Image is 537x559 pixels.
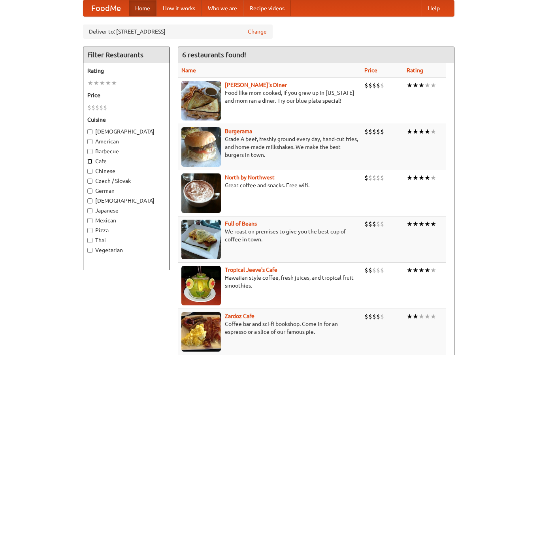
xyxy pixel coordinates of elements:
[368,173,372,182] li: $
[181,266,221,305] img: jeeves.jpg
[87,91,166,99] h5: Price
[111,79,117,87] li: ★
[181,173,221,213] img: north.jpg
[407,266,413,275] li: ★
[181,320,358,336] p: Coffee bar and sci-fi bookshop. Come in for an espresso or a slice of our famous pie.
[368,127,372,136] li: $
[87,149,92,154] input: Barbecue
[413,266,418,275] li: ★
[430,81,436,90] li: ★
[413,173,418,182] li: ★
[202,0,243,16] a: Who we are
[407,67,423,73] a: Rating
[380,312,384,321] li: $
[156,0,202,16] a: How it works
[418,220,424,228] li: ★
[225,174,275,181] a: North by Northwest
[380,266,384,275] li: $
[87,179,92,184] input: Czech / Slovak
[430,173,436,182] li: ★
[407,81,413,90] li: ★
[87,116,166,124] h5: Cuisine
[83,47,170,63] h4: Filter Restaurants
[87,79,93,87] li: ★
[181,67,196,73] a: Name
[87,218,92,223] input: Mexican
[364,266,368,275] li: $
[87,248,92,253] input: Vegetarian
[430,127,436,136] li: ★
[430,312,436,321] li: ★
[407,173,413,182] li: ★
[87,128,166,136] label: [DEMOGRAPHIC_DATA]
[364,127,368,136] li: $
[424,266,430,275] li: ★
[368,266,372,275] li: $
[430,220,436,228] li: ★
[129,0,156,16] a: Home
[87,216,166,224] label: Mexican
[364,67,377,73] a: Price
[422,0,446,16] a: Help
[418,266,424,275] li: ★
[87,67,166,75] h5: Rating
[181,312,221,352] img: zardoz.jpg
[376,127,380,136] li: $
[181,220,221,259] img: beans.jpg
[413,81,418,90] li: ★
[87,103,91,112] li: $
[87,147,166,155] label: Barbecue
[87,169,92,174] input: Chinese
[105,79,111,87] li: ★
[418,173,424,182] li: ★
[424,81,430,90] li: ★
[225,267,277,273] a: Tropical Jeeve's Cafe
[372,266,376,275] li: $
[87,129,92,134] input: [DEMOGRAPHIC_DATA]
[225,128,252,134] b: Burgerama
[87,188,92,194] input: German
[181,135,358,159] p: Grade A beef, freshly ground every day, hand-cut fries, and home-made milkshakes. We make the bes...
[376,266,380,275] li: $
[103,103,107,112] li: $
[225,82,287,88] a: [PERSON_NAME]'s Diner
[372,127,376,136] li: $
[87,197,166,205] label: [DEMOGRAPHIC_DATA]
[368,81,372,90] li: $
[182,51,246,58] ng-pluralize: 6 restaurants found!
[181,228,358,243] p: We roast on premises to give you the best cup of coffee in town.
[181,89,358,105] p: Food like mom cooked, if you grew up in [US_STATE] and mom ran a diner. Try our blue plate special!
[87,207,166,215] label: Japanese
[181,127,221,167] img: burgerama.jpg
[87,208,92,213] input: Japanese
[364,81,368,90] li: $
[87,159,92,164] input: Cafe
[418,81,424,90] li: ★
[407,220,413,228] li: ★
[364,173,368,182] li: $
[225,313,254,319] a: Zardoz Cafe
[376,81,380,90] li: $
[407,127,413,136] li: ★
[418,312,424,321] li: ★
[95,103,99,112] li: $
[83,24,273,39] div: Deliver to: [STREET_ADDRESS]
[380,127,384,136] li: $
[364,312,368,321] li: $
[413,220,418,228] li: ★
[380,173,384,182] li: $
[372,173,376,182] li: $
[413,312,418,321] li: ★
[248,28,267,36] a: Change
[225,220,257,227] b: Full of Beans
[380,81,384,90] li: $
[376,173,380,182] li: $
[87,167,166,175] label: Chinese
[372,81,376,90] li: $
[407,312,413,321] li: ★
[87,177,166,185] label: Czech / Slovak
[87,246,166,254] label: Vegetarian
[372,220,376,228] li: $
